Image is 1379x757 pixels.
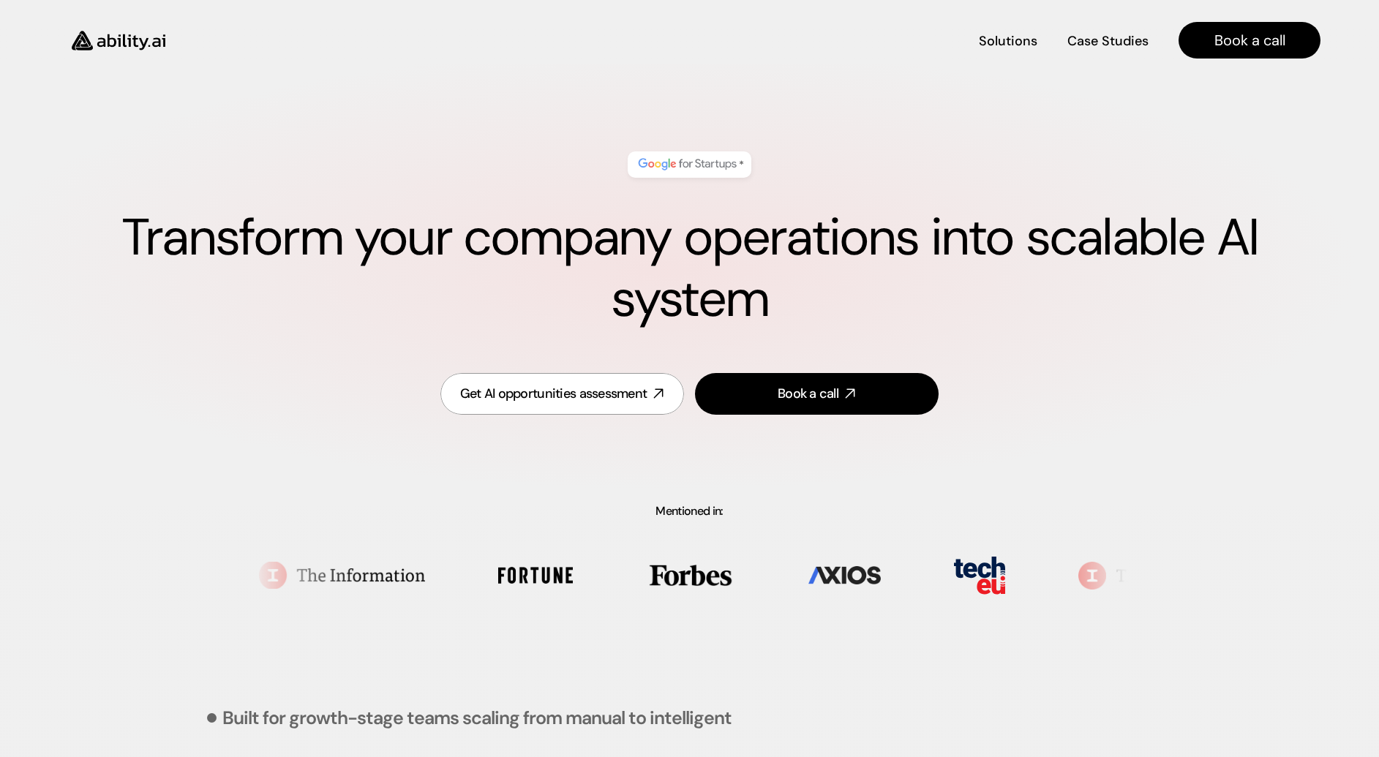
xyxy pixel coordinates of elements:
[695,373,939,415] a: Book a call
[36,505,1343,517] p: Mentioned in:
[979,28,1037,53] a: Solutions
[1067,32,1149,50] h4: Case Studies
[222,709,732,727] p: Built for growth-stage teams scaling from manual to intelligent
[778,385,838,403] div: Book a call
[460,385,647,403] div: Get AI opportunities assessment
[979,32,1037,50] h4: Solutions
[440,373,684,415] a: Get AI opportunities assessment
[186,22,1320,59] nav: Main navigation
[1067,28,1149,53] a: Case Studies
[59,207,1320,330] h1: Transform your company operations into scalable AI system
[1179,22,1320,59] a: Book a call
[1214,30,1285,50] h4: Book a call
